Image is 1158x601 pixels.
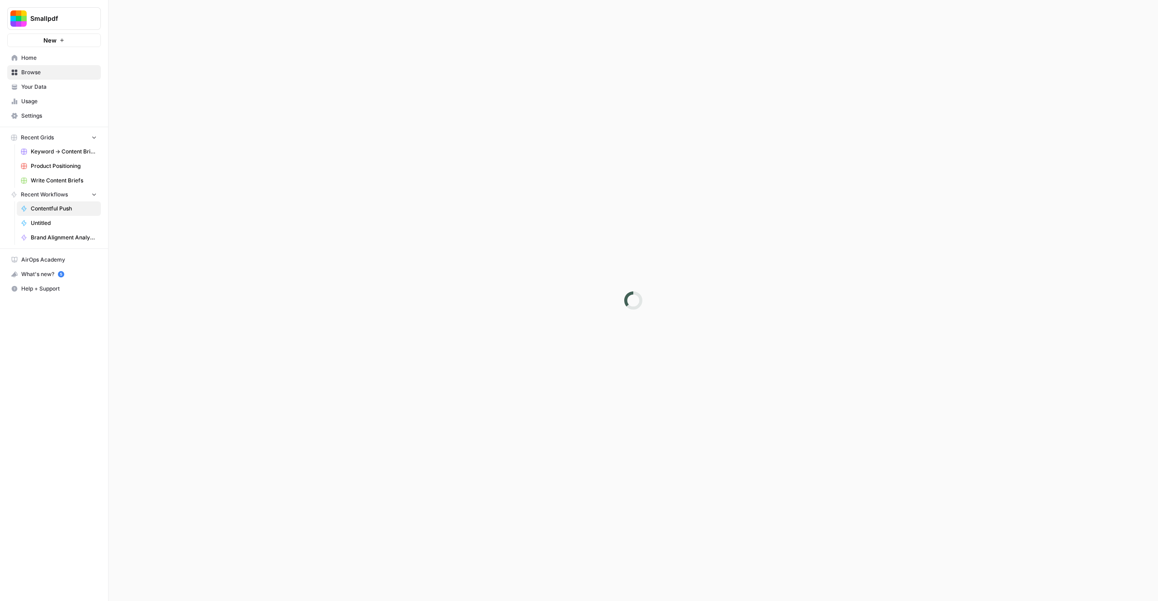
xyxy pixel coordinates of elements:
a: 5 [58,271,64,277]
a: Write Content Briefs [17,173,101,188]
span: New [43,36,57,45]
span: Help + Support [21,285,97,293]
a: Your Data [7,80,101,94]
button: Help + Support [7,281,101,296]
a: Brand Alignment Analyzer [17,230,101,245]
span: Recent Workflows [21,191,68,199]
a: Product Positioning [17,159,101,173]
span: Home [21,54,97,62]
span: Brand Alignment Analyzer [31,234,97,242]
a: Keyword -> Content Brief -> Article [17,144,101,159]
div: What's new? [8,267,100,281]
a: Usage [7,94,101,109]
text: 5 [60,272,62,277]
span: Smallpdf [30,14,85,23]
a: Home [7,51,101,65]
span: Recent Grids [21,134,54,142]
a: Untitled [17,216,101,230]
a: AirOps Academy [7,253,101,267]
span: Write Content Briefs [31,176,97,185]
span: Contentful Push [31,205,97,213]
a: Settings [7,109,101,123]
button: Recent Workflows [7,188,101,201]
img: Smallpdf Logo [10,10,27,27]
button: What's new? 5 [7,267,101,281]
a: Browse [7,65,101,80]
button: New [7,33,101,47]
span: Settings [21,112,97,120]
a: Contentful Push [17,201,101,216]
span: AirOps Academy [21,256,97,264]
span: Product Positioning [31,162,97,170]
span: Keyword -> Content Brief -> Article [31,148,97,156]
button: Recent Grids [7,131,101,144]
span: Untitled [31,219,97,227]
span: Your Data [21,83,97,91]
span: Browse [21,68,97,76]
button: Workspace: Smallpdf [7,7,101,30]
span: Usage [21,97,97,105]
